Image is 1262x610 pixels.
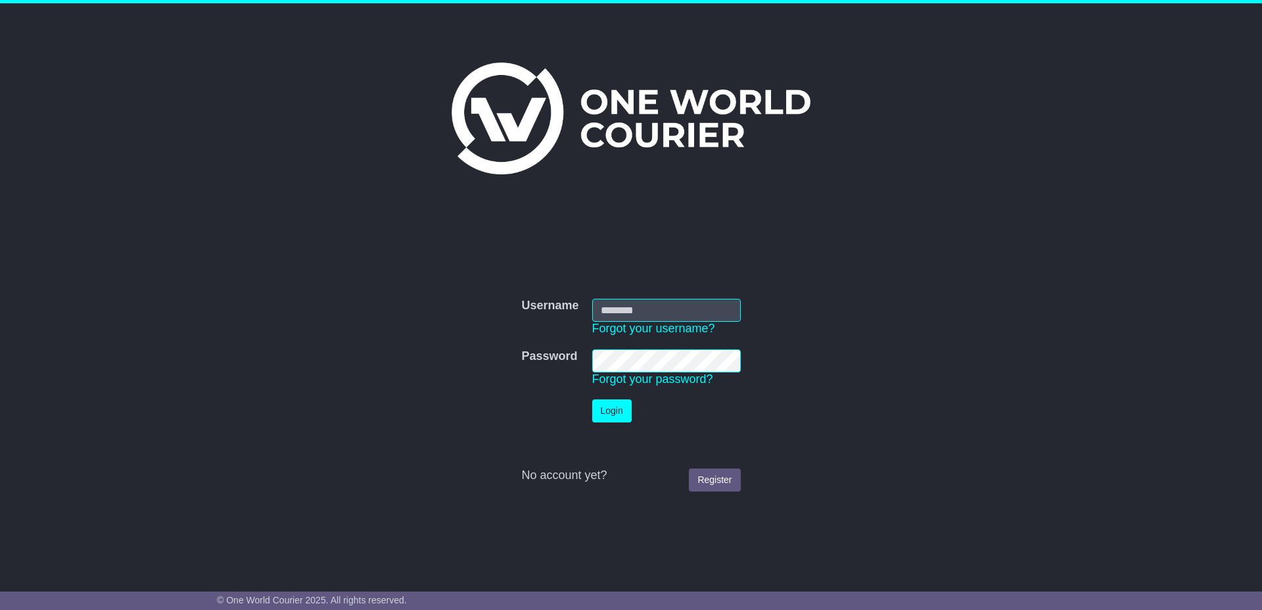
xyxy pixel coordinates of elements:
img: One World [452,63,810,174]
div: No account yet? [521,469,740,483]
label: Username [521,299,578,313]
a: Forgot your username? [592,322,715,335]
label: Password [521,349,577,364]
span: © One World Courier 2025. All rights reserved. [217,595,407,605]
button: Login [592,399,632,422]
a: Register [689,469,740,492]
a: Forgot your password? [592,372,713,386]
